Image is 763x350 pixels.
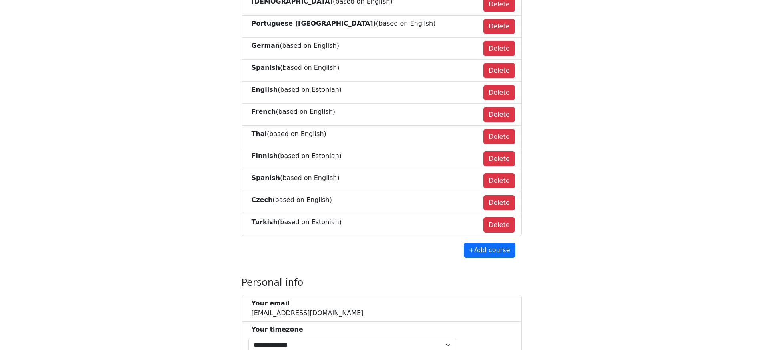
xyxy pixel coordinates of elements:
[252,130,267,138] strong: Thai
[483,41,515,56] button: Delete
[483,173,515,188] button: Delete
[252,196,273,204] strong: Czech
[252,299,364,308] div: Your email
[252,174,280,182] strong: Spanish
[464,243,515,258] button: +Add course
[483,151,515,166] button: Delete
[252,64,280,71] strong: Spanish
[252,151,342,161] div: (based on Estonian )
[252,63,340,73] div: (based on English )
[252,217,342,227] div: (based on Estonian )
[252,129,326,139] div: (based on English )
[252,19,436,28] div: (based on English )
[252,195,332,205] div: (based on English )
[483,85,515,100] button: Delete
[252,42,280,49] strong: German
[483,19,515,34] button: Delete
[242,277,522,289] h4: Personal info
[483,107,515,122] button: Delete
[252,86,278,93] strong: English
[252,173,340,183] div: (based on English )
[252,107,336,117] div: (based on English )
[252,325,457,334] div: Your timezone
[483,129,515,144] button: Delete
[483,63,515,78] button: Delete
[252,108,276,115] strong: French
[252,85,342,95] div: (based on Estonian )
[252,299,364,318] div: [EMAIL_ADDRESS][DOMAIN_NAME]
[252,218,278,226] strong: Turkish
[483,217,515,233] button: Delete
[483,195,515,210] button: Delete
[252,41,339,51] div: (based on English )
[252,20,376,27] strong: Portuguese ([GEOGRAPHIC_DATA])
[252,152,278,160] strong: Finnish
